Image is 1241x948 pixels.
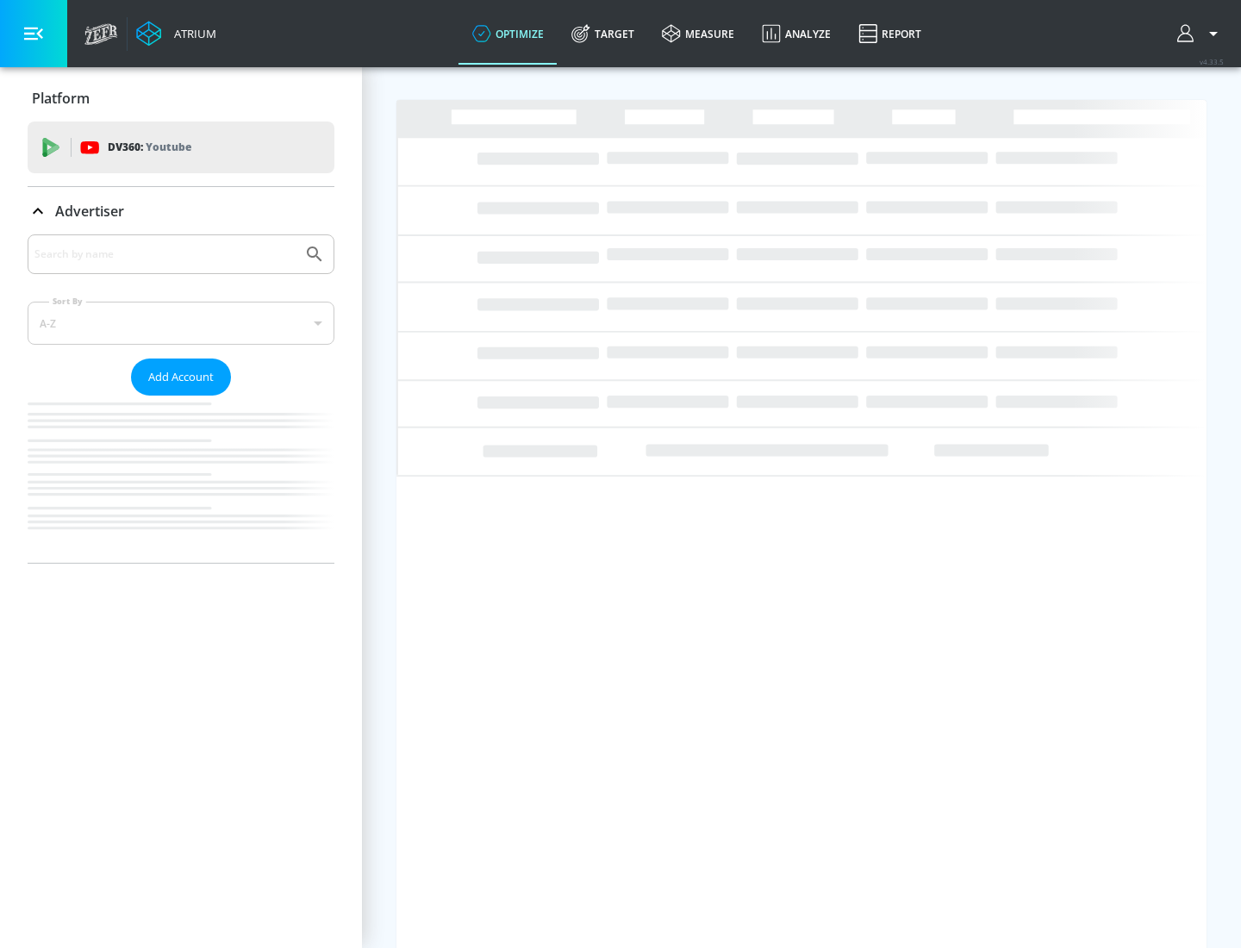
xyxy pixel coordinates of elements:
[1200,57,1224,66] span: v 4.33.5
[167,26,216,41] div: Atrium
[845,3,935,65] a: Report
[648,3,748,65] a: measure
[108,138,191,157] p: DV360:
[28,396,334,563] nav: list of Advertiser
[28,74,334,122] div: Platform
[28,187,334,235] div: Advertiser
[28,122,334,173] div: DV360: Youtube
[748,3,845,65] a: Analyze
[131,359,231,396] button: Add Account
[32,89,90,108] p: Platform
[148,367,214,387] span: Add Account
[28,302,334,345] div: A-Z
[146,138,191,156] p: Youtube
[49,296,86,307] label: Sort By
[28,234,334,563] div: Advertiser
[136,21,216,47] a: Atrium
[34,243,296,265] input: Search by name
[55,202,124,221] p: Advertiser
[558,3,648,65] a: Target
[458,3,558,65] a: optimize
